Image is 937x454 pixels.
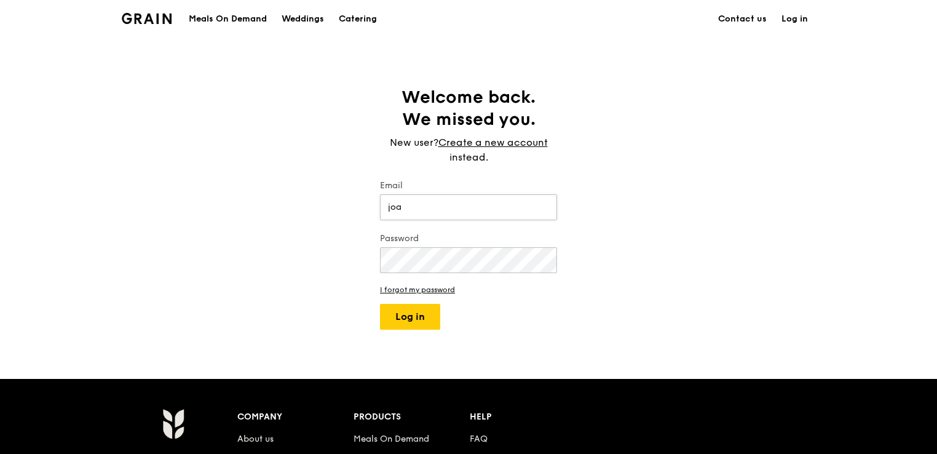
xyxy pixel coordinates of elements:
h1: Welcome back. We missed you. [380,86,557,130]
div: Meals On Demand [189,1,267,38]
span: New user? [390,137,438,148]
a: I forgot my password [380,285,557,294]
a: Weddings [274,1,331,38]
div: Company [237,408,354,426]
a: FAQ [470,434,488,444]
label: Password [380,233,557,245]
a: Create a new account [438,135,548,150]
button: Log in [380,304,440,330]
img: Grain [162,408,184,439]
a: Log in [774,1,815,38]
a: Catering [331,1,384,38]
span: instead. [449,151,488,163]
img: Grain [122,13,172,24]
div: Catering [339,1,377,38]
a: Contact us [711,1,774,38]
div: Products [354,408,470,426]
div: Help [470,408,586,426]
label: Email [380,180,557,192]
a: About us [237,434,274,444]
a: Meals On Demand [354,434,429,444]
div: Weddings [282,1,324,38]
